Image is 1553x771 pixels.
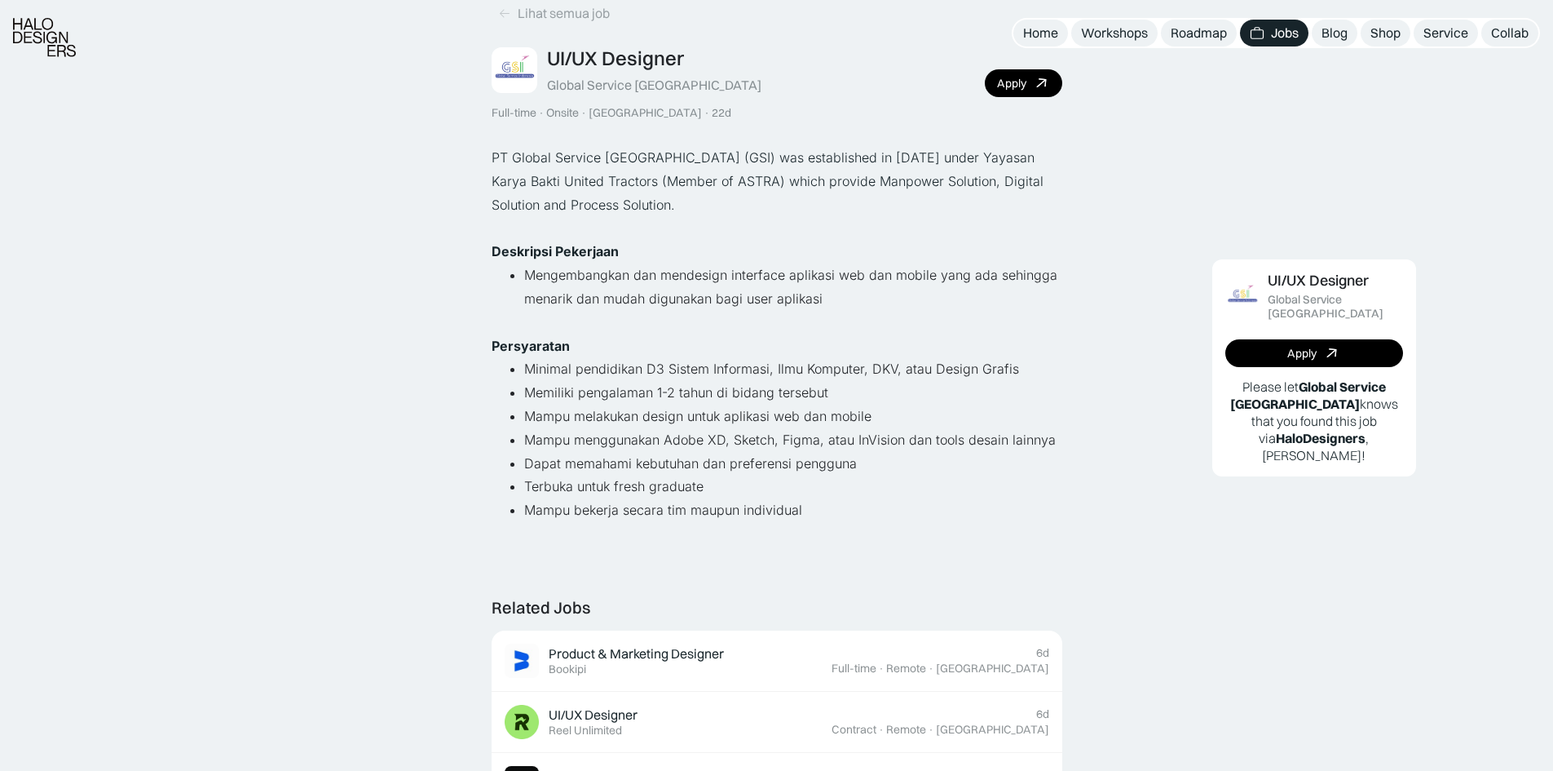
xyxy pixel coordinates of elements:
[1230,379,1386,412] b: Global Service [GEOGRAPHIC_DATA]
[704,106,710,120] div: ·
[712,106,731,120] div: 22d
[538,106,545,120] div: ·
[492,631,1062,692] a: Job ImageProduct & Marketing DesignerBookipi6dFull-time·Remote·[GEOGRAPHIC_DATA]
[549,707,638,724] div: UI/UX Designer
[936,723,1049,737] div: [GEOGRAPHIC_DATA]
[1081,24,1148,42] div: Workshops
[546,106,579,120] div: Onsite
[1491,24,1529,42] div: Collab
[1268,273,1369,290] div: UI/UX Designer
[518,5,610,22] div: Lihat semua job
[878,662,885,676] div: ·
[492,106,536,120] div: Full-time
[1023,24,1058,42] div: Home
[1225,279,1260,313] img: Job Image
[524,405,1062,428] li: Mampu melakukan design untuk aplikasi web dan mobile
[1240,20,1308,47] a: Jobs
[492,217,1062,241] p: ‍
[549,724,622,738] div: Reel Unlimited
[549,662,586,676] div: Bookipi
[492,146,1062,216] p: PT Global Service [GEOGRAPHIC_DATA] (GSI) was established in [DATE] under Yayasan Karya Bakti Uni...
[524,357,1062,381] li: Minimal pendidikan D3 Sistem Informasi, Ilmu Komputer, DKV, atau Design Grafis
[505,705,539,739] img: Job Image
[505,644,539,678] img: Job Image
[1271,24,1299,42] div: Jobs
[1481,20,1538,47] a: Collab
[928,662,934,676] div: ·
[1321,24,1348,42] div: Blog
[549,645,724,662] div: Product & Marketing Designer
[1414,20,1478,47] a: Service
[878,723,885,737] div: ·
[985,69,1062,97] a: Apply
[524,381,1062,405] li: Memiliki pengalaman 1-2 tahun di bidang tersebut
[997,77,1026,91] div: Apply
[524,498,1062,522] li: Mampu bekerja secara tim maupun individual
[886,662,926,676] div: Remote
[928,723,934,737] div: ·
[524,452,1062,476] li: Dapat memahami kebutuhan dan preferensi pengguna
[832,662,876,676] div: Full-time
[936,662,1049,676] div: [GEOGRAPHIC_DATA]
[1361,20,1410,47] a: Shop
[1225,379,1403,463] p: Please let knows that you found this job via , [PERSON_NAME]!
[547,77,761,94] div: Global Service [GEOGRAPHIC_DATA]
[1423,24,1468,42] div: Service
[580,106,587,120] div: ·
[1013,20,1068,47] a: Home
[886,723,926,737] div: Remote
[492,311,1062,335] p: ‍
[524,428,1062,452] li: Mampu menggunakan Adobe XD, Sketch, Figma, atau InVision dan tools desain lainnya
[1036,646,1049,660] div: 6d
[492,243,619,259] strong: Deskripsi Pekerjaan
[1071,20,1158,47] a: Workshops
[1312,20,1357,47] a: Blog
[1161,20,1237,47] a: Roadmap
[492,692,1062,753] a: Job ImageUI/UX DesignerReel Unlimited6dContract·Remote·[GEOGRAPHIC_DATA]
[1276,430,1365,446] b: HaloDesigners
[492,522,1062,546] p: ‍
[1036,707,1049,721] div: 6d
[524,264,1062,311] li: Mengembangkan dan mendesign interface aplikasi web dan mobile yang ada sehingga menarik dan mudah...
[547,47,684,70] div: UI/UX Designer
[492,598,590,618] div: Related Jobs
[832,723,876,737] div: Contract
[492,47,537,93] img: Job Image
[1268,293,1403,321] div: Global Service [GEOGRAPHIC_DATA]
[589,106,702,120] div: [GEOGRAPHIC_DATA]
[524,475,1062,498] li: Terbuka untuk fresh graduate
[1287,347,1317,361] div: Apply
[1225,339,1403,367] a: Apply
[492,338,570,354] strong: Persyaratan
[1370,24,1401,42] div: Shop
[1171,24,1227,42] div: Roadmap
